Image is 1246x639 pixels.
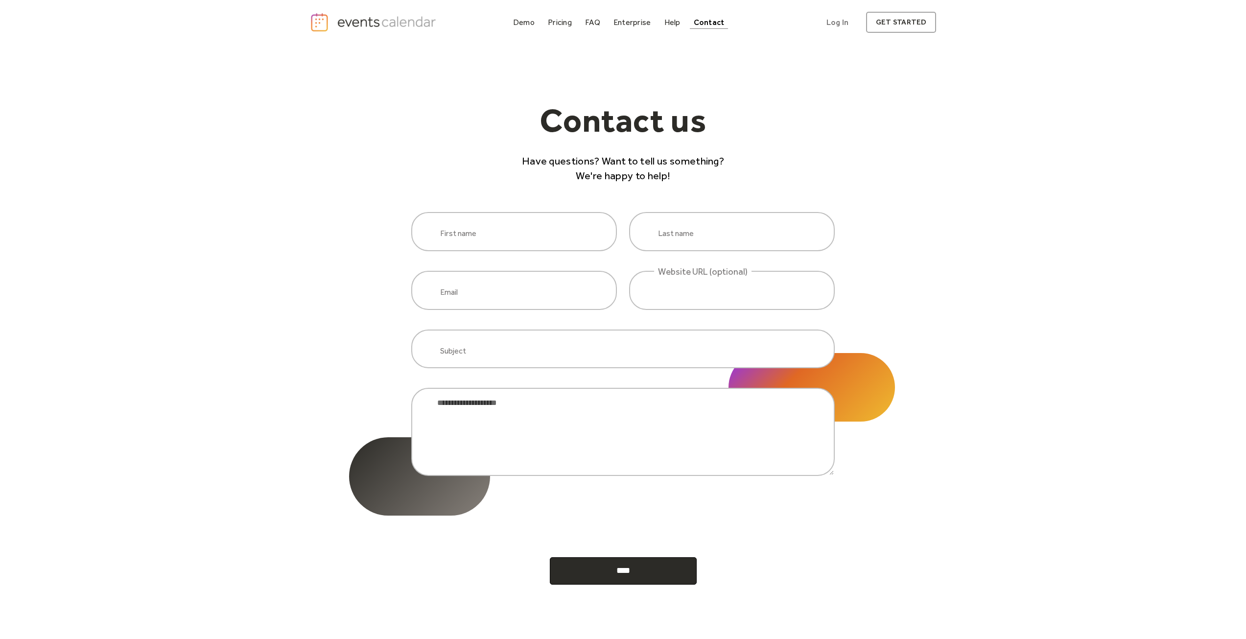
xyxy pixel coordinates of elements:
[817,12,858,33] a: Log In
[690,16,729,29] a: Contact
[664,20,681,25] div: Help
[544,16,576,29] a: Pricing
[411,212,835,585] form: website inquiry
[509,16,539,29] a: Demo
[549,496,698,534] iframe: reCAPTCHA
[310,12,439,32] a: home
[866,12,936,33] a: get started
[694,20,725,25] div: Contact
[517,103,729,146] h1: Contact us
[513,20,535,25] div: Demo
[517,154,729,183] p: Have questions? Want to tell us something? We're happy to help!
[610,16,655,29] a: Enterprise
[581,16,604,29] a: FAQ
[548,20,572,25] div: Pricing
[660,16,684,29] a: Help
[585,20,600,25] div: FAQ
[613,20,651,25] div: Enterprise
